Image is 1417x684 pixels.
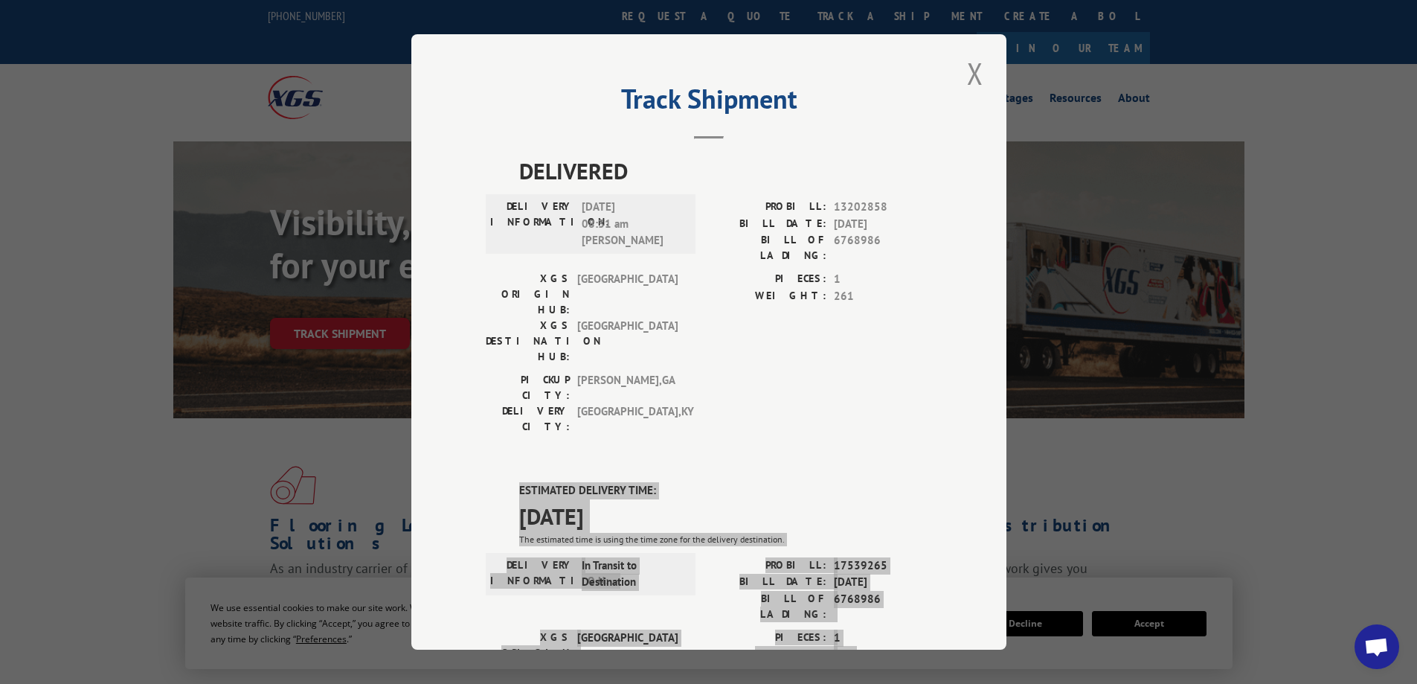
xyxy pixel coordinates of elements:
[519,533,932,546] div: The estimated time is using the time zone for the delivery destination.
[486,372,570,403] label: PICKUP CITY:
[834,557,932,575] span: 17539265
[486,89,932,117] h2: Track Shipment
[963,53,988,94] button: Close modal
[709,630,826,647] label: PIECES:
[834,288,932,305] span: 261
[834,591,932,622] span: 6768986
[709,591,826,622] label: BILL OF LADING:
[486,318,570,365] label: XGS DESTINATION HUB:
[834,216,932,233] span: [DATE]
[582,199,682,249] span: [DATE] 08:31 am [PERSON_NAME]
[834,630,932,647] span: 1
[519,499,932,533] span: [DATE]
[486,271,570,318] label: XGS ORIGIN HUB:
[490,557,574,591] label: DELIVERY INFORMATION:
[1355,624,1399,669] a: Open chat
[577,403,678,435] span: [GEOGRAPHIC_DATA] , KY
[834,646,932,663] span: 139
[577,372,678,403] span: [PERSON_NAME] , GA
[519,154,932,188] span: DELIVERED
[709,646,826,663] label: WEIGHT:
[577,271,678,318] span: [GEOGRAPHIC_DATA]
[834,199,932,216] span: 13202858
[834,271,932,288] span: 1
[577,318,678,365] span: [GEOGRAPHIC_DATA]
[486,403,570,435] label: DELIVERY CITY:
[834,232,932,263] span: 6768986
[709,199,826,216] label: PROBILL:
[709,271,826,288] label: PIECES:
[709,574,826,591] label: BILL DATE:
[577,630,678,677] span: [GEOGRAPHIC_DATA]
[709,557,826,575] label: PROBILL:
[834,574,932,591] span: [DATE]
[582,557,682,591] span: In Transit to Destination
[709,232,826,263] label: BILL OF LADING:
[490,199,574,249] label: DELIVERY INFORMATION:
[486,630,570,677] label: XGS ORIGIN HUB:
[709,216,826,233] label: BILL DATE:
[519,482,932,499] label: ESTIMATED DELIVERY TIME:
[709,288,826,305] label: WEIGHT:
